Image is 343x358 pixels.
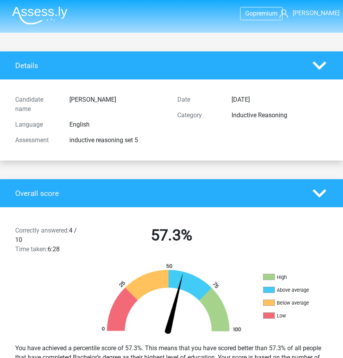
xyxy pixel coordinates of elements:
[9,136,64,145] div: Assessment
[171,95,226,104] div: Date
[64,120,171,129] div: English
[64,95,171,114] div: [PERSON_NAME]
[263,287,341,294] li: Above average
[263,312,341,319] li: Low
[64,136,171,145] div: inductive reasoning set 5
[226,111,334,120] div: Inductive Reasoning
[12,6,67,25] img: Assessly
[226,95,334,104] div: [DATE]
[263,300,341,307] li: Below average
[15,245,48,253] span: Time taken:
[15,189,301,198] h4: Overall score
[9,95,64,114] div: Candidate name
[9,226,90,254] div: 4 / 10 6:28
[9,120,64,129] div: Language
[263,274,341,281] li: High
[15,61,301,70] h4: Details
[15,227,69,234] span: Correctly answered:
[245,10,253,17] span: Go
[92,263,251,337] img: 57.25fd9e270242.png
[293,9,339,17] span: [PERSON_NAME]
[253,10,278,17] span: premium
[96,226,247,245] h2: 57.3%
[171,111,226,120] div: Category
[279,9,337,18] a: [PERSON_NAME]
[240,8,282,19] a: Gopremium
